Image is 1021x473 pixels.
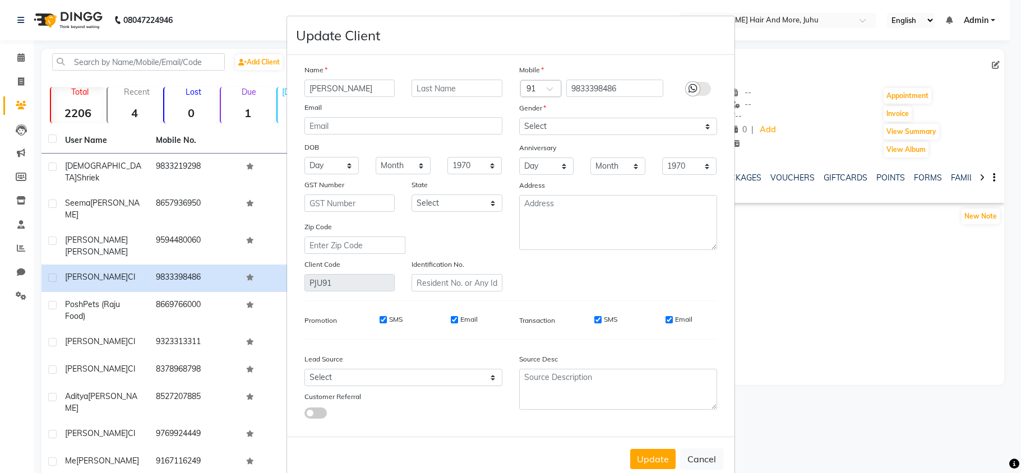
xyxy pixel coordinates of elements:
label: Client Code [304,259,340,270]
button: Update [630,449,676,469]
label: Email [460,314,478,324]
label: Zip Code [304,222,332,232]
label: DOB [304,142,319,152]
label: Name [304,65,327,75]
label: Source Desc [519,354,558,364]
label: State [412,180,428,190]
label: Address [519,180,545,191]
label: SMS [389,314,403,324]
input: GST Number [304,194,395,212]
input: Email [304,117,502,135]
label: Customer Referral [304,392,361,402]
input: Mobile [566,80,663,97]
h4: Update Client [296,25,380,45]
input: Resident No. or Any Id [412,274,502,291]
label: GST Number [304,180,344,190]
label: Mobile [519,65,544,75]
button: Cancel [680,448,723,470]
input: Last Name [412,80,502,97]
label: Transaction [519,316,555,326]
label: Lead Source [304,354,343,364]
input: Client Code [304,274,395,291]
label: Identification No. [412,259,464,270]
label: Email [675,314,692,324]
label: SMS [604,314,617,324]
label: Promotion [304,316,337,326]
input: Enter Zip Code [304,237,405,254]
label: Gender [519,103,546,113]
label: Email [304,103,322,113]
input: First Name [304,80,395,97]
label: Anniversary [519,143,556,153]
